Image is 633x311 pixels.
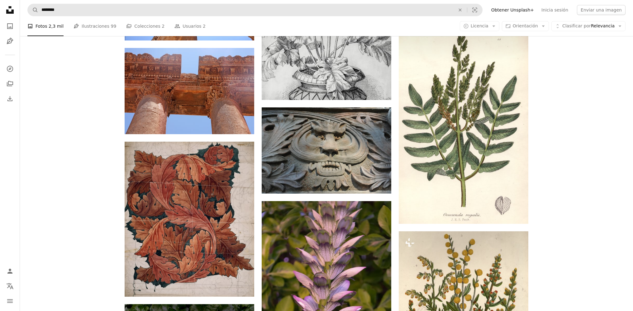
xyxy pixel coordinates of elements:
a: Fotos [4,20,16,32]
span: 2 [162,23,164,30]
a: Decoración en relieve de cara de animal gris [262,148,391,153]
button: Búsqueda visual [467,4,482,16]
a: Explorar [4,63,16,75]
button: Buscar en Unsplash [28,4,38,16]
a: Usuarios 2 [174,16,206,36]
a: pilar de hormigón marrón [125,88,254,94]
button: Orientación [502,21,549,31]
span: 2 [203,23,206,30]
a: Hacia 1800: Osmunda regalis. (Foto de Hulton Archive/Getty Images) [399,120,528,125]
button: Menú [4,295,16,307]
a: Colecciones [4,78,16,90]
form: Encuentra imágenes en todo el sitio [27,4,483,16]
a: Iniciar sesión / Registrarse [4,265,16,277]
span: Orientación [513,23,538,28]
button: Licencia [460,21,499,31]
a: Colecciones 2 [126,16,164,36]
a: Ilustraciones [4,35,16,47]
button: Enviar una imagen [577,5,626,15]
span: Relevancia [562,23,615,29]
img: pilar de hormigón marrón [125,48,254,134]
span: Licencia [471,23,488,28]
button: Clasificar porRelevancia [551,21,626,31]
img: Hacia 1800: Osmunda regalis. (Foto de Hulton Archive/Getty Images) [399,21,528,224]
img: Decoración en relieve de cara de animal gris [262,107,391,194]
span: 99 [111,23,116,30]
button: Borrar [453,4,467,16]
a: Historial de descargas [4,92,16,105]
span: Clasificar por [562,23,591,28]
a: Ilustraciones 99 [74,16,116,36]
img: Pintura floral roja y verde [125,142,254,297]
a: Pintura floral roja y verde [125,216,254,222]
a: Inicia sesión [538,5,572,15]
a: una flor púrpura con hojas verdes en el fondo [262,295,391,301]
button: Idioma [4,280,16,292]
a: Inicio — Unsplash [4,4,16,17]
a: Obtener Unsplash+ [488,5,538,15]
